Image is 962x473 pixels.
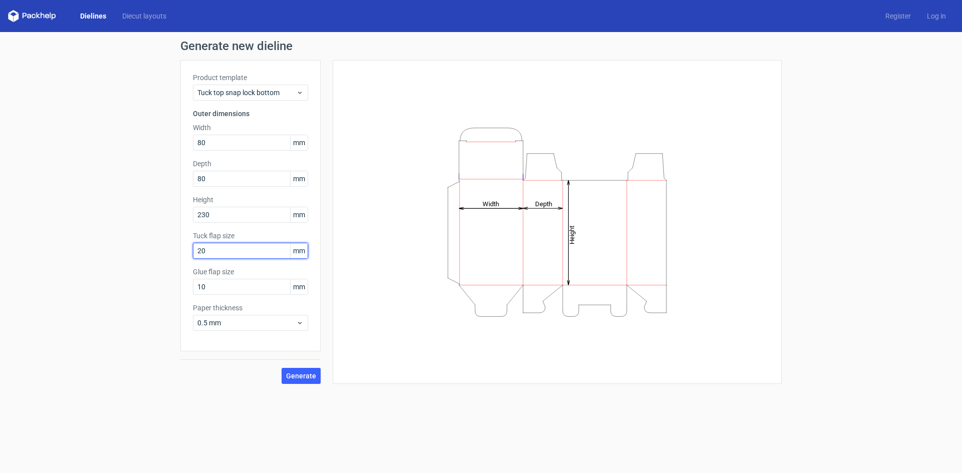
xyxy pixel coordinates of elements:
span: 0.5 mm [197,318,296,328]
tspan: Depth [535,200,552,207]
span: mm [290,243,308,258]
label: Width [193,123,308,133]
span: Generate [286,372,316,379]
a: Dielines [72,11,114,21]
label: Tuck flap size [193,231,308,241]
label: Glue flap size [193,267,308,277]
a: Diecut layouts [114,11,174,21]
span: mm [290,207,308,222]
span: Tuck top snap lock bottom [197,88,296,98]
h1: Generate new dieline [180,40,782,52]
a: Register [877,11,919,21]
span: mm [290,135,308,150]
tspan: Height [568,225,576,244]
a: Log in [919,11,954,21]
label: Product template [193,73,308,83]
label: Height [193,195,308,205]
label: Depth [193,159,308,169]
tspan: Width [483,200,499,207]
span: mm [290,279,308,294]
h3: Outer dimensions [193,109,308,119]
span: mm [290,171,308,186]
label: Paper thickness [193,303,308,313]
button: Generate [282,368,321,384]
